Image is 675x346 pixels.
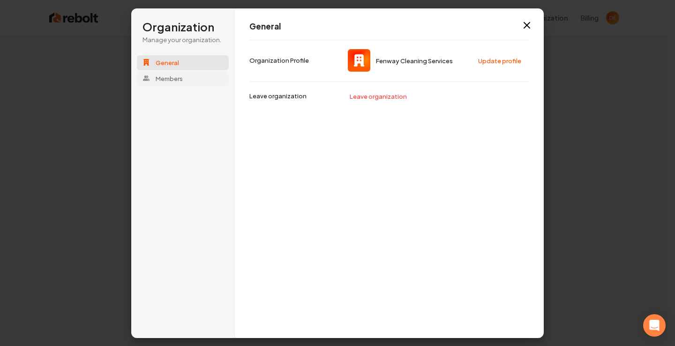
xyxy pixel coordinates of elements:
span: Members [156,74,183,82]
img: Fenway Cleaning Services [348,49,370,72]
p: Organization Profile [249,56,309,65]
h1: General [249,21,529,32]
button: General [137,55,229,70]
p: Leave organization [249,92,307,100]
span: Fenway Cleaning Services [376,56,453,65]
p: Manage your organization. [142,35,223,44]
button: Members [137,71,229,86]
h1: Organization [142,20,223,35]
span: General [156,58,179,66]
button: Leave organization [345,89,412,103]
button: Update profile [473,53,527,67]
